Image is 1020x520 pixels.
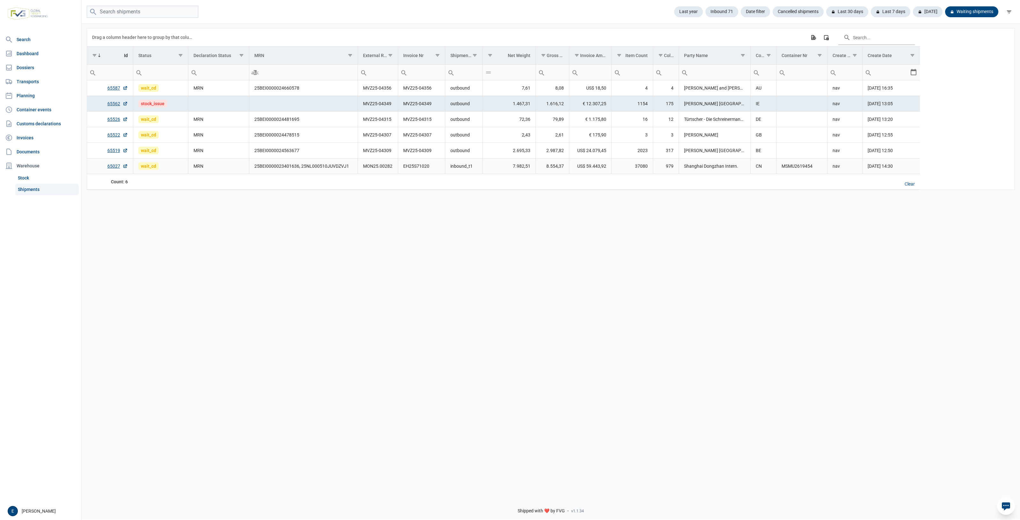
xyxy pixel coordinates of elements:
[92,53,97,58] span: Show filter options for column 'Id'
[541,53,546,58] span: Show filter options for column 'Gross Weight'
[611,47,653,65] td: Column Item Count
[653,47,679,65] td: Column Colli Count
[569,65,611,80] td: Filter cell
[535,96,569,112] td: 1.616,12
[403,53,424,58] div: Invoice Nr
[482,96,535,112] td: 1.467,31
[138,53,151,58] div: Status
[92,28,915,46] div: Data grid toolbar
[913,6,943,17] div: [DATE]
[92,32,194,42] div: Drag a column header here to group by that column
[358,96,398,112] td: MVZ25-04349
[3,89,79,102] a: Planning
[138,131,159,139] span: wait_cd
[705,6,738,17] div: Inbound 71
[577,163,606,169] span: US$ 59.443,92
[358,65,398,80] input: Filter cell
[3,159,79,172] div: Warehouse
[138,147,159,154] span: wait_cd
[679,65,750,80] td: Filter cell
[178,53,183,58] span: Show filter options for column 'Status'
[107,100,128,107] a: 65562
[852,53,857,58] span: Show filter options for column 'Create User'
[776,65,827,80] td: Filter cell
[249,80,358,96] td: 25BEI0000024660578
[138,84,159,92] span: wait_cd
[751,65,762,80] div: Search box
[188,127,249,143] td: MRN
[535,127,569,143] td: 2,61
[445,158,482,174] td: inbound_t1
[445,47,482,65] td: Column Shipment Kind
[750,47,776,65] td: Column Country Code
[482,127,535,143] td: 2,43
[133,47,188,65] td: Column Status
[910,65,917,80] div: Select
[679,96,750,112] td: [PERSON_NAME] [GEOGRAPHIC_DATA]
[611,96,653,112] td: 1154
[5,5,50,22] img: FVG - Global freight forwarding
[435,53,440,58] span: Show filter options for column 'Invoice Nr'
[569,65,581,80] div: Search box
[3,47,79,60] a: Dashboard
[750,96,776,112] td: IE
[398,80,445,96] td: MVZ25-04356
[3,131,79,144] a: Invoices
[838,30,915,45] input: Search in the data grid
[535,143,569,158] td: 2.987,82
[569,47,611,65] td: Column Invoice Amount
[188,143,249,158] td: MRN
[445,80,482,96] td: outbound
[574,53,579,58] span: Show filter options for column 'Invoice Amount'
[92,179,128,185] div: Id Count: 6
[611,127,653,143] td: 3
[679,112,750,127] td: Türtscher - Die Schreinermanufaktur
[612,65,653,80] input: Filter cell
[188,80,249,96] td: MRN
[87,65,133,80] td: Filter cell
[571,509,584,514] span: v1.1.34
[658,53,663,58] span: Show filter options for column 'Colli Count'
[472,53,477,58] span: Show filter options for column 'Shipment Kind'
[868,164,893,169] span: [DATE] 14:30
[358,80,398,96] td: MVZ25-04356
[536,65,569,80] input: Filter cell
[239,53,244,58] span: Show filter options for column 'Declaration Status'
[827,80,862,96] td: nav
[827,127,862,143] td: nav
[580,53,607,58] div: Invoice Amount
[348,53,353,58] span: Show filter options for column 'MRN'
[827,65,862,80] input: Filter cell
[398,65,445,80] input: Filter cell
[87,6,198,18] input: Search shipments
[653,112,679,127] td: 12
[358,143,398,158] td: MVZ25-04309
[751,65,776,80] input: Filter cell
[388,53,393,58] span: Show filter options for column 'External Ref'
[188,112,249,127] td: MRN
[3,117,79,130] a: Customs declarations
[249,127,358,143] td: 25BEI0000024478515
[1003,6,1015,18] div: filter
[3,61,79,74] a: Dossiers
[827,143,862,158] td: nav
[611,112,653,127] td: 16
[358,65,398,80] td: Filter cell
[482,47,535,65] td: Column Net Weight
[653,65,679,80] td: Filter cell
[488,53,492,58] span: Show filter options for column 'Net Weight'
[684,53,708,58] div: Party Name
[586,85,606,91] span: US$ 18,50
[445,65,482,80] input: Filter cell
[740,53,745,58] span: Show filter options for column 'Party Name'
[776,158,827,174] td: MSMU2619454
[535,47,569,65] td: Column Gross Weight
[653,158,679,174] td: 979
[868,101,893,106] span: [DATE] 13:05
[518,508,565,514] span: Shipped with ❤️ by FVG
[138,100,167,107] span: stock_issue
[589,132,606,138] span: € 175,90
[188,65,249,80] td: Filter cell
[188,47,249,65] td: Column Declaration Status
